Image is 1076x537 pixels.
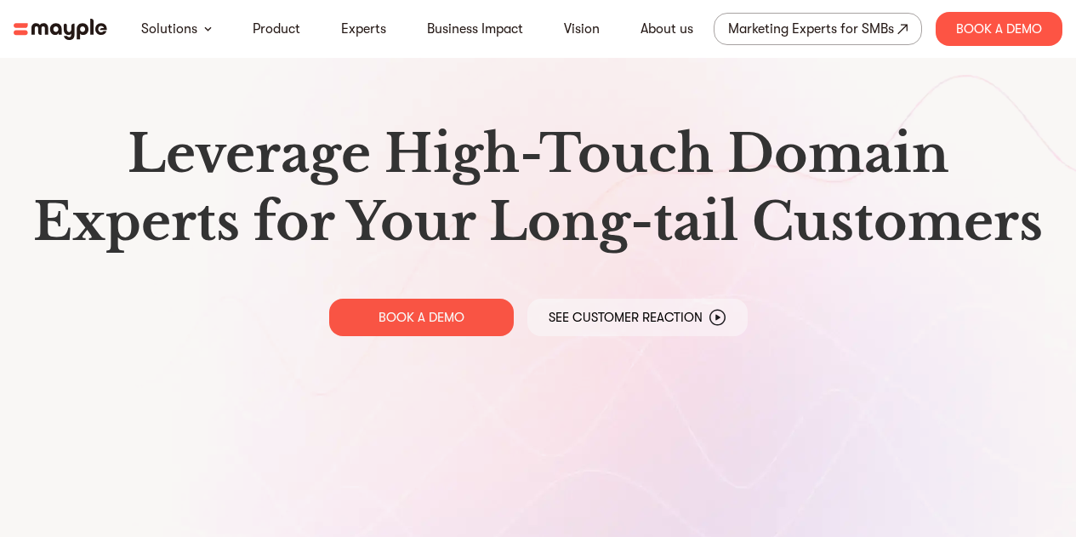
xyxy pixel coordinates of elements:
[141,19,197,39] a: Solutions
[549,309,703,326] p: See Customer Reaction
[640,19,693,39] a: About us
[204,26,212,31] img: arrow-down
[253,19,300,39] a: Product
[728,17,894,41] div: Marketing Experts for SMBs
[379,309,464,326] p: BOOK A DEMO
[14,19,107,40] img: mayple-logo
[714,13,922,45] a: Marketing Experts for SMBs
[527,299,748,336] a: See Customer Reaction
[427,19,523,39] a: Business Impact
[564,19,600,39] a: Vision
[27,120,1049,256] h1: Leverage High-Touch Domain Experts for Your Long-tail Customers
[329,299,514,336] a: BOOK A DEMO
[341,19,386,39] a: Experts
[936,12,1062,46] div: Book A Demo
